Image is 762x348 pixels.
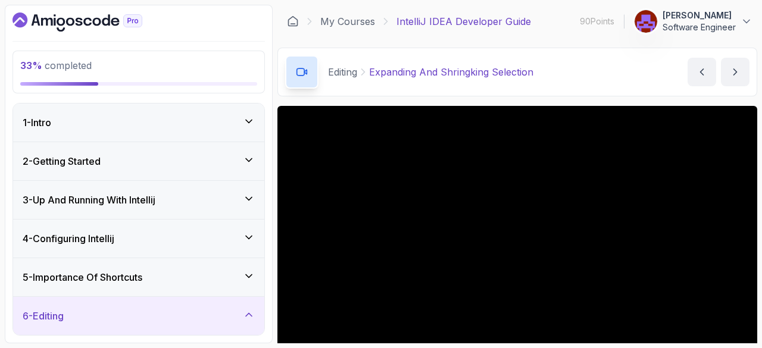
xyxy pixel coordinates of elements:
span: 33 % [20,59,42,71]
p: IntelliJ IDEA Developer Guide [396,14,531,29]
h3: 5 - Importance Of Shortcuts [23,270,142,284]
p: 90 Points [580,15,614,27]
button: 2-Getting Started [13,142,264,180]
img: user profile image [635,10,657,33]
button: 1-Intro [13,104,264,142]
button: 3-Up And Running With Intellij [13,181,264,219]
p: Expanding And Shringking Selection [369,65,533,79]
a: Dashboard [13,12,170,32]
a: My Courses [320,14,375,29]
button: 4-Configuring Intellij [13,220,264,258]
button: user profile image[PERSON_NAME]Software Engineer [634,10,752,33]
p: Software Engineer [663,21,736,33]
span: completed [20,59,92,71]
button: previous content [688,58,716,86]
button: 6-Editing [13,297,264,335]
h3: 6 - Editing [23,309,64,323]
h3: 2 - Getting Started [23,154,101,168]
h3: 4 - Configuring Intellij [23,231,114,246]
a: Dashboard [287,15,299,27]
h3: 1 - Intro [23,115,51,130]
p: [PERSON_NAME] [663,10,736,21]
button: 5-Importance Of Shortcuts [13,258,264,296]
h3: 3 - Up And Running With Intellij [23,193,155,207]
p: Editing [328,65,357,79]
button: next content [721,58,749,86]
